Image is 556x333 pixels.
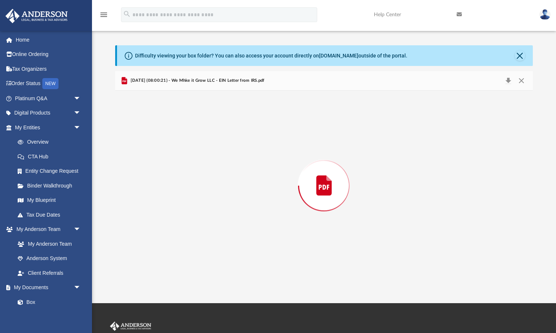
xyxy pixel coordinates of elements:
[5,222,88,237] a: My Anderson Teamarrow_drop_down
[10,149,92,164] a: CTA Hub
[5,32,92,47] a: Home
[5,106,92,120] a: Digital Productsarrow_drop_down
[3,9,70,23] img: Anderson Advisors Platinum Portal
[10,251,88,266] a: Anderson System
[74,91,88,106] span: arrow_drop_down
[129,77,264,84] span: [DATE] (08:00:21) - We Mhke it Grow LLC - EIN Letter from IRS.pdf
[74,280,88,295] span: arrow_drop_down
[135,52,407,60] div: Difficulty viewing your box folder? You can also access your account directly on outside of the p...
[539,9,550,20] img: User Pic
[74,222,88,237] span: arrow_drop_down
[10,164,92,179] a: Entity Change Request
[99,10,108,19] i: menu
[74,106,88,121] span: arrow_drop_down
[10,193,88,208] a: My Blueprint
[10,236,85,251] a: My Anderson Team
[123,10,131,18] i: search
[74,120,88,135] span: arrow_drop_down
[109,322,153,331] img: Anderson Advisors Platinum Portal
[10,178,92,193] a: Binder Walkthrough
[42,78,59,89] div: NEW
[5,91,92,106] a: Platinum Q&Aarrow_drop_down
[319,53,358,59] a: [DOMAIN_NAME]
[10,295,85,309] a: Box
[115,71,533,281] div: Preview
[515,50,525,61] button: Close
[99,14,108,19] a: menu
[502,76,515,86] button: Download
[10,135,92,150] a: Overview
[10,266,88,280] a: Client Referrals
[515,76,528,86] button: Close
[10,207,92,222] a: Tax Due Dates
[5,120,92,135] a: My Entitiesarrow_drop_down
[5,76,92,91] a: Order StatusNEW
[5,47,92,62] a: Online Ordering
[5,280,88,295] a: My Documentsarrow_drop_down
[5,62,92,76] a: Tax Organizers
